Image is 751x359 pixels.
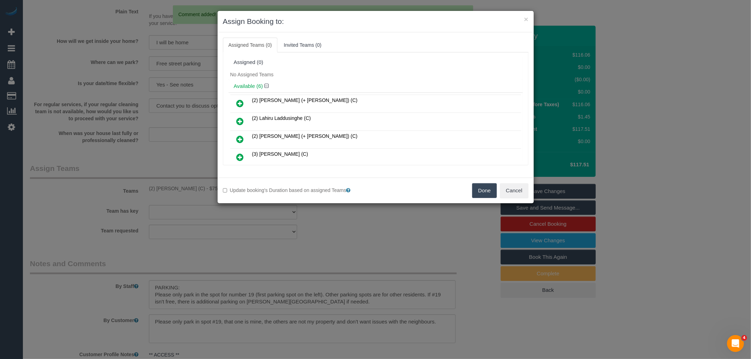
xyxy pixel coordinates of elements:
[741,335,747,341] span: 4
[524,15,528,23] button: ×
[234,83,518,89] h4: Available (6)
[252,133,358,139] span: (2) [PERSON_NAME] (+ [PERSON_NAME]) (C)
[223,188,227,193] input: Update booking's Duration based on assigned Teams
[223,187,370,194] label: Update booking's Duration based on assigned Teams
[500,183,528,198] button: Cancel
[230,72,274,77] span: No Assigned Teams
[472,183,497,198] button: Done
[278,38,327,52] a: Invited Teams (0)
[252,151,308,157] span: (3) [PERSON_NAME] (C)
[234,59,518,65] div: Assigned (0)
[252,115,311,121] span: (2) Lahiru Laddusinghe (C)
[223,38,277,52] a: Assigned Teams (0)
[727,335,744,352] iframe: Intercom live chat
[252,97,358,103] span: (2) [PERSON_NAME] (+ [PERSON_NAME]) (C)
[223,16,528,27] h3: Assign Booking to:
